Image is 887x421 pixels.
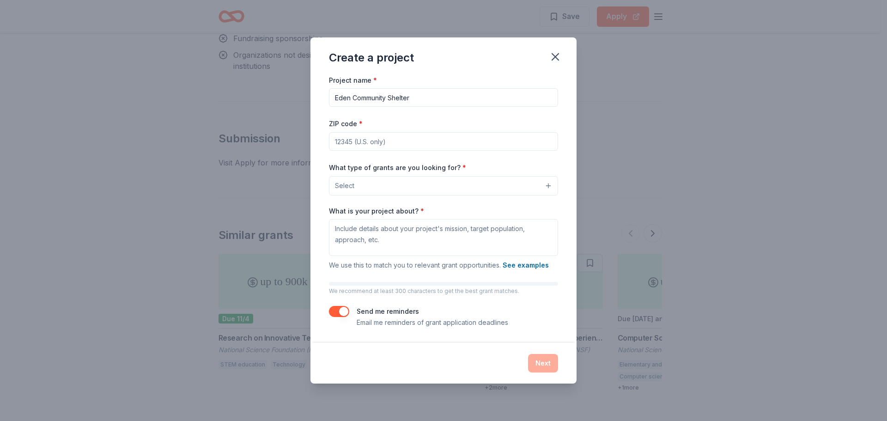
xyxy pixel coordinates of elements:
button: See examples [503,260,549,271]
label: ZIP code [329,119,363,128]
label: Send me reminders [357,307,419,315]
label: What type of grants are you looking for? [329,163,466,172]
p: Email me reminders of grant application deadlines [357,317,508,328]
p: We recommend at least 300 characters to get the best grant matches. [329,287,558,295]
input: After school program [329,88,558,107]
button: Select [329,176,558,195]
span: We use this to match you to relevant grant opportunities. [329,261,549,269]
input: 12345 (U.S. only) [329,132,558,151]
div: Create a project [329,50,414,65]
span: Select [335,180,354,191]
label: What is your project about? [329,207,424,216]
label: Project name [329,76,377,85]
